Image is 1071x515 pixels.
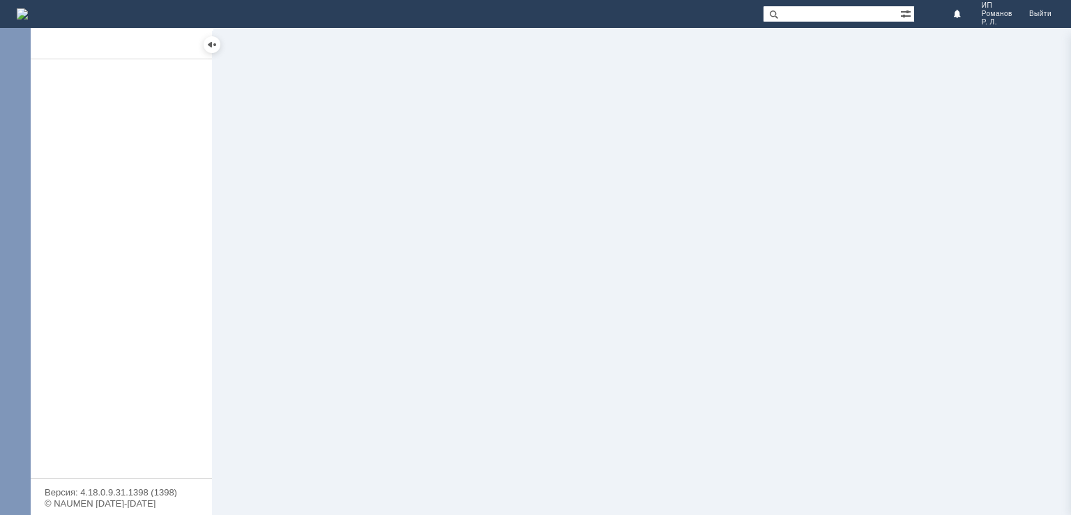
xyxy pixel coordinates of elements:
span: Расширенный поиск [900,6,914,20]
span: ИП [982,1,1012,10]
div: © NAUMEN [DATE]-[DATE] [45,499,198,508]
span: Р. Л. [982,18,1012,27]
span: Романов [982,10,1012,18]
div: Скрыть меню [204,36,220,53]
div: Версия: 4.18.0.9.31.1398 (1398) [45,488,198,497]
a: Перейти на домашнюю страницу [17,8,28,20]
img: logo [17,8,28,20]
